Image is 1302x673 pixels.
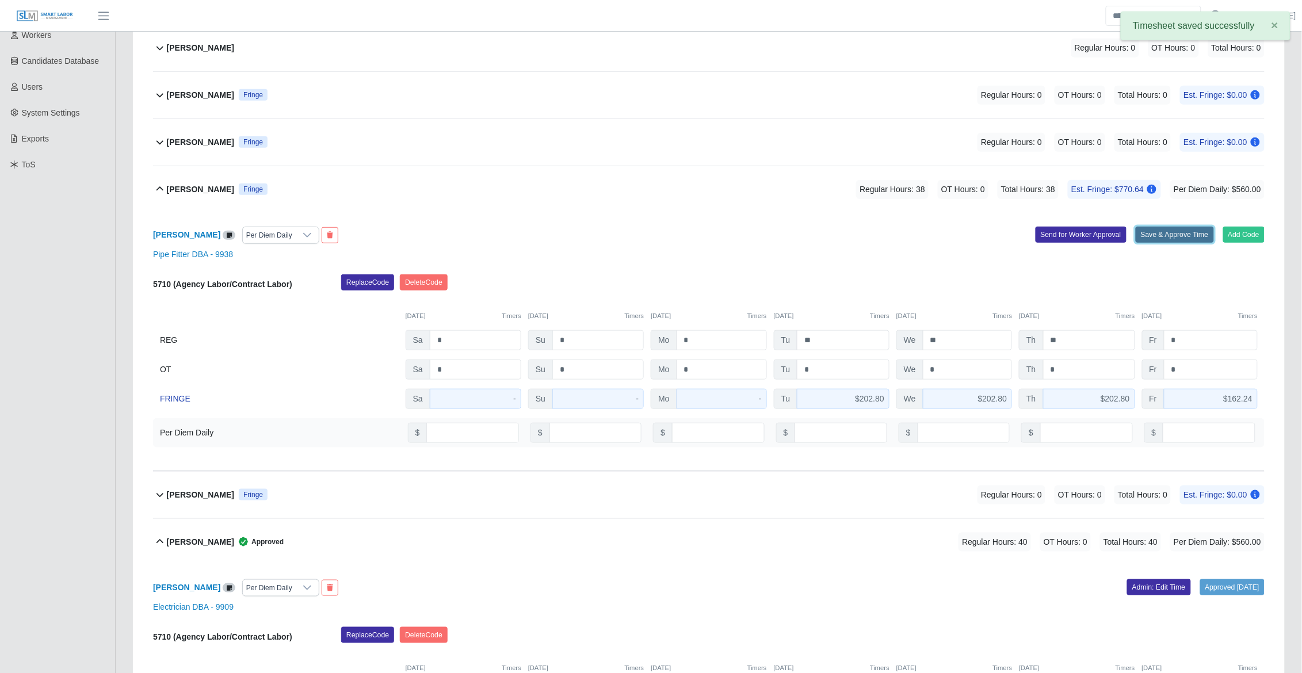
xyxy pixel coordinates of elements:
[528,330,553,350] span: Su
[1106,6,1201,26] input: Search
[408,423,427,443] span: $
[22,30,52,40] span: Workers
[153,602,234,611] a: Electrician DBA - 9909
[1223,227,1265,243] button: Add Code
[239,489,268,500] div: Prevailing Wage (Fringe Eligible)
[1019,311,1135,321] div: [DATE]
[625,311,644,321] button: Timers
[1114,485,1171,504] span: Total Hours: 0
[243,185,263,194] span: Fringe
[167,183,234,196] b: [PERSON_NAME]
[1068,180,1161,199] span: Est. Fringe: $770.64
[899,423,918,443] span: $
[896,330,923,350] span: We
[1121,12,1290,40] div: Timesheet saved successfully
[856,180,929,199] span: Regular Hours: 38
[223,230,235,239] a: View/Edit Notes
[1142,360,1164,380] span: Fr
[322,227,338,243] button: End Worker & Remove from the Timesheet
[153,166,1265,213] button: [PERSON_NAME] Fringe Regular Hours: 38 OT Hours: 0 Total Hours: 38 Est. Fringe: $770.64 Per Diem ...
[528,311,644,321] div: [DATE]
[855,394,884,403] span: $202.80
[653,423,673,443] span: $
[1019,360,1043,380] span: Th
[1223,394,1253,403] span: $162.24
[167,489,234,501] b: [PERSON_NAME]
[22,56,100,66] span: Candidates Database
[1180,86,1265,105] span: Est. Fringe: $0.00
[896,360,923,380] span: We
[1116,311,1135,321] button: Timers
[16,10,74,22] img: SLM Logo
[406,360,430,380] span: Sa
[1055,485,1105,504] span: OT Hours: 0
[1040,533,1091,552] span: OT Hours: 0
[651,311,766,321] div: [DATE]
[153,230,220,239] a: [PERSON_NAME]
[747,311,767,321] button: Timers
[1142,311,1258,321] div: [DATE]
[153,632,292,641] b: 5710 (Agency Labor/Contract Labor)
[530,423,550,443] span: $
[513,394,516,403] span: -
[1036,227,1127,243] button: Send for Worker Approval
[1272,18,1278,32] span: ×
[1180,485,1265,504] span: Est. Fringe: $0.00
[167,42,234,54] b: [PERSON_NAME]
[234,536,284,548] span: Approved
[1136,227,1214,243] button: Save & Approve Time
[153,250,233,259] a: Pipe Fitter DBA - 9938
[998,180,1059,199] span: Total Hours: 38
[1114,133,1171,152] span: Total Hours: 0
[406,330,430,350] span: Sa
[223,583,235,592] a: View/Edit Notes
[528,360,553,380] span: Su
[167,136,234,148] b: [PERSON_NAME]
[1100,533,1161,552] span: Total Hours: 40
[153,472,1265,518] button: [PERSON_NAME] Fringe Regular Hours: 0 OT Hours: 0 Total Hours: 0 Est. Fringe: $0.00
[978,485,1045,504] span: Regular Hours: 0
[1019,330,1043,350] span: Th
[759,394,762,403] span: -
[993,311,1013,321] button: Timers
[1200,579,1265,595] a: Approved [DATE]
[978,133,1045,152] span: Regular Hours: 0
[636,394,639,403] span: -
[1208,39,1265,58] span: Total Hours: 0
[153,280,292,289] b: 5710 (Agency Labor/Contract Labor)
[22,108,80,117] span: System Settings
[1055,86,1105,105] span: OT Hours: 0
[1170,180,1265,199] span: Per Diem Daily: $560.00
[1142,330,1164,350] span: Fr
[160,360,399,380] div: OT
[1114,86,1171,105] span: Total Hours: 0
[243,137,263,147] span: Fringe
[1238,311,1258,321] button: Timers
[1055,133,1105,152] span: OT Hours: 0
[1019,389,1043,409] span: Th
[406,389,430,409] span: Sa
[870,311,889,321] button: Timers
[774,389,798,409] span: Tu
[978,86,1045,105] span: Regular Hours: 0
[1101,394,1130,403] span: $202.80
[160,330,399,350] div: REG
[153,25,1265,71] button: [PERSON_NAME] Regular Hours: 0 OT Hours: 0 Total Hours: 0
[1144,423,1164,443] span: $
[774,330,798,350] span: Tu
[774,311,889,321] div: [DATE]
[153,583,220,592] a: [PERSON_NAME]
[959,533,1031,552] span: Regular Hours: 40
[774,360,798,380] span: Tu
[341,627,394,643] button: ReplaceCode
[1180,133,1265,152] span: Est. Fringe: $0.00
[1230,10,1296,22] a: [PERSON_NAME]
[243,90,263,100] span: Fringe
[400,274,448,290] button: DeleteCode
[22,134,49,143] span: Exports
[651,389,677,409] span: Mo
[243,580,296,596] div: Per Diem Daily
[938,180,988,199] span: OT Hours: 0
